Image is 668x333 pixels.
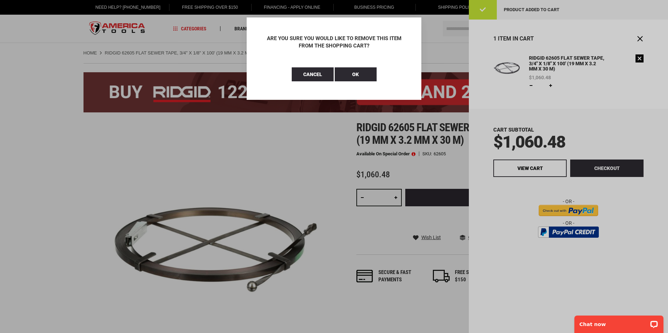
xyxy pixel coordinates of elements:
[264,35,404,50] div: Are you sure you would like to remove this item from the shopping cart?
[352,72,359,77] span: OK
[335,67,377,81] button: OK
[292,67,334,81] button: Cancel
[303,72,322,77] span: Cancel
[570,311,668,333] iframe: LiveChat chat widget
